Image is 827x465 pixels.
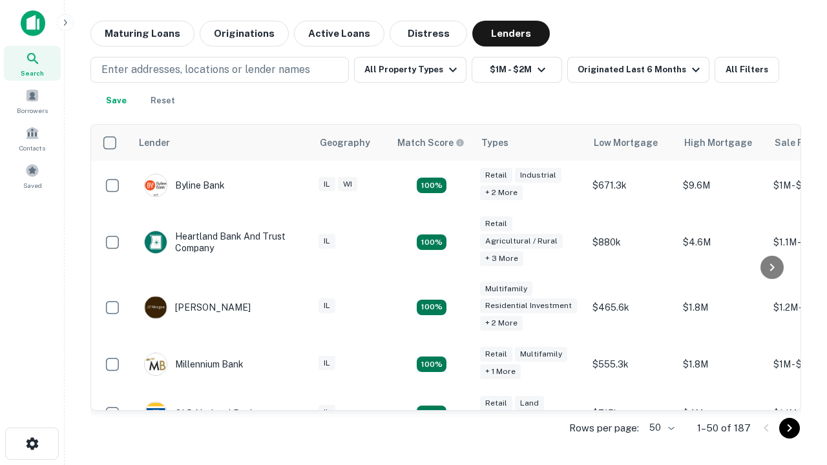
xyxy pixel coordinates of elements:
button: $1M - $2M [472,57,562,83]
div: Industrial [515,168,561,183]
td: $4M [676,389,767,438]
div: Matching Properties: 27, hasApolloMatch: undefined [417,300,446,315]
div: IL [319,298,335,313]
div: + 1 more [480,364,521,379]
div: IL [319,234,335,249]
th: Lender [131,125,312,161]
p: Rows per page: [569,420,639,436]
div: WI [338,177,357,192]
div: Millennium Bank [144,353,244,376]
a: Search [4,46,61,81]
div: Heartland Bank And Trust Company [144,231,299,254]
div: 50 [644,418,676,437]
button: All Property Types [354,57,466,83]
div: Agricultural / Rural [480,234,563,249]
td: $4.6M [676,210,767,275]
div: Geography [320,135,370,150]
span: Search [21,68,44,78]
div: Matching Properties: 18, hasApolloMatch: undefined [417,406,446,421]
button: Save your search to get updates of matches that match your search criteria. [96,88,137,114]
div: Lender [139,135,170,150]
td: $1.8M [676,340,767,389]
div: High Mortgage [684,135,752,150]
button: Active Loans [294,21,384,46]
button: Originations [200,21,289,46]
div: [PERSON_NAME] [144,296,251,319]
div: IL [319,356,335,371]
iframe: Chat Widget [762,362,827,424]
div: Multifamily [515,347,567,362]
button: Distress [390,21,467,46]
img: picture [145,174,167,196]
div: Capitalize uses an advanced AI algorithm to match your search with the best lender. The match sco... [397,136,465,150]
button: Enter addresses, locations or lender names [90,57,349,83]
div: OLD National Bank [144,402,255,425]
div: Types [481,135,508,150]
img: capitalize-icon.png [21,10,45,36]
div: Land [515,396,544,411]
div: Retail [480,347,512,362]
button: Maturing Loans [90,21,194,46]
div: Retail [480,216,512,231]
th: Types [474,125,586,161]
img: picture [145,231,167,253]
td: $1.8M [676,275,767,340]
p: 1–50 of 187 [697,420,751,436]
div: Retail [480,168,512,183]
td: $715k [586,389,676,438]
th: Low Mortgage [586,125,676,161]
div: Retail [480,396,512,411]
img: picture [145,402,167,424]
span: Borrowers [17,105,48,116]
div: IL [319,177,335,192]
div: IL [319,405,335,420]
a: Saved [4,158,61,193]
div: Residential Investment [480,298,577,313]
h6: Match Score [397,136,462,150]
img: picture [145,296,167,318]
span: Saved [23,180,42,191]
div: + 2 more [480,316,523,331]
button: All Filters [715,57,779,83]
div: Matching Properties: 17, hasApolloMatch: undefined [417,234,446,250]
div: Multifamily [480,282,532,296]
img: picture [145,353,167,375]
div: + 3 more [480,251,523,266]
th: Geography [312,125,390,161]
a: Borrowers [4,83,61,118]
td: $9.6M [676,161,767,210]
div: Matching Properties: 16, hasApolloMatch: undefined [417,356,446,372]
button: Originated Last 6 Months [567,57,709,83]
button: Go to next page [779,418,800,439]
th: Capitalize uses an advanced AI algorithm to match your search with the best lender. The match sco... [390,125,474,161]
button: Reset [142,88,183,114]
button: Lenders [472,21,550,46]
div: Matching Properties: 22, hasApolloMatch: undefined [417,178,446,193]
td: $671.3k [586,161,676,210]
td: $555.3k [586,340,676,389]
div: Low Mortgage [594,135,658,150]
div: Byline Bank [144,174,225,197]
td: $880k [586,210,676,275]
div: Originated Last 6 Months [578,62,704,77]
span: Contacts [19,143,45,153]
div: + 2 more [480,185,523,200]
th: High Mortgage [676,125,767,161]
td: $465.6k [586,275,676,340]
a: Contacts [4,121,61,156]
p: Enter addresses, locations or lender names [101,62,310,77]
